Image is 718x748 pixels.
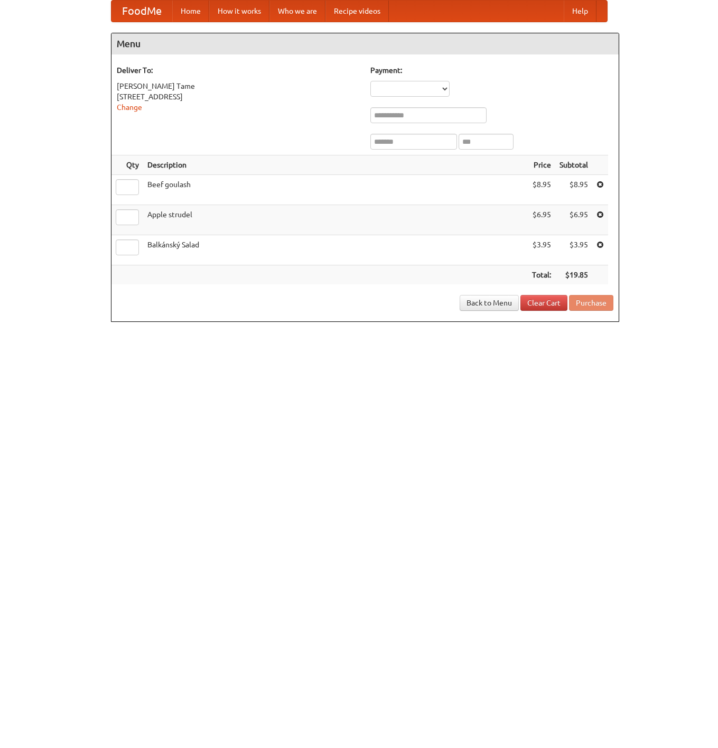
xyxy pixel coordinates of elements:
[111,155,143,175] th: Qty
[520,295,567,311] a: Clear Cart
[269,1,325,22] a: Who we are
[528,265,555,285] th: Total:
[117,103,142,112] a: Change
[209,1,269,22] a: How it works
[117,91,360,102] div: [STREET_ADDRESS]
[555,265,592,285] th: $19.85
[528,175,555,205] td: $8.95
[143,155,528,175] th: Description
[143,175,528,205] td: Beef goulash
[117,81,360,91] div: [PERSON_NAME] Tame
[528,205,555,235] td: $6.95
[370,65,613,76] h5: Payment:
[528,155,555,175] th: Price
[555,175,592,205] td: $8.95
[555,155,592,175] th: Subtotal
[555,205,592,235] td: $6.95
[555,235,592,265] td: $3.95
[172,1,209,22] a: Home
[111,1,172,22] a: FoodMe
[143,235,528,265] td: Balkánský Salad
[564,1,596,22] a: Help
[111,33,619,54] h4: Menu
[528,235,555,265] td: $3.95
[117,65,360,76] h5: Deliver To:
[325,1,389,22] a: Recipe videos
[143,205,528,235] td: Apple strudel
[569,295,613,311] button: Purchase
[460,295,519,311] a: Back to Menu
